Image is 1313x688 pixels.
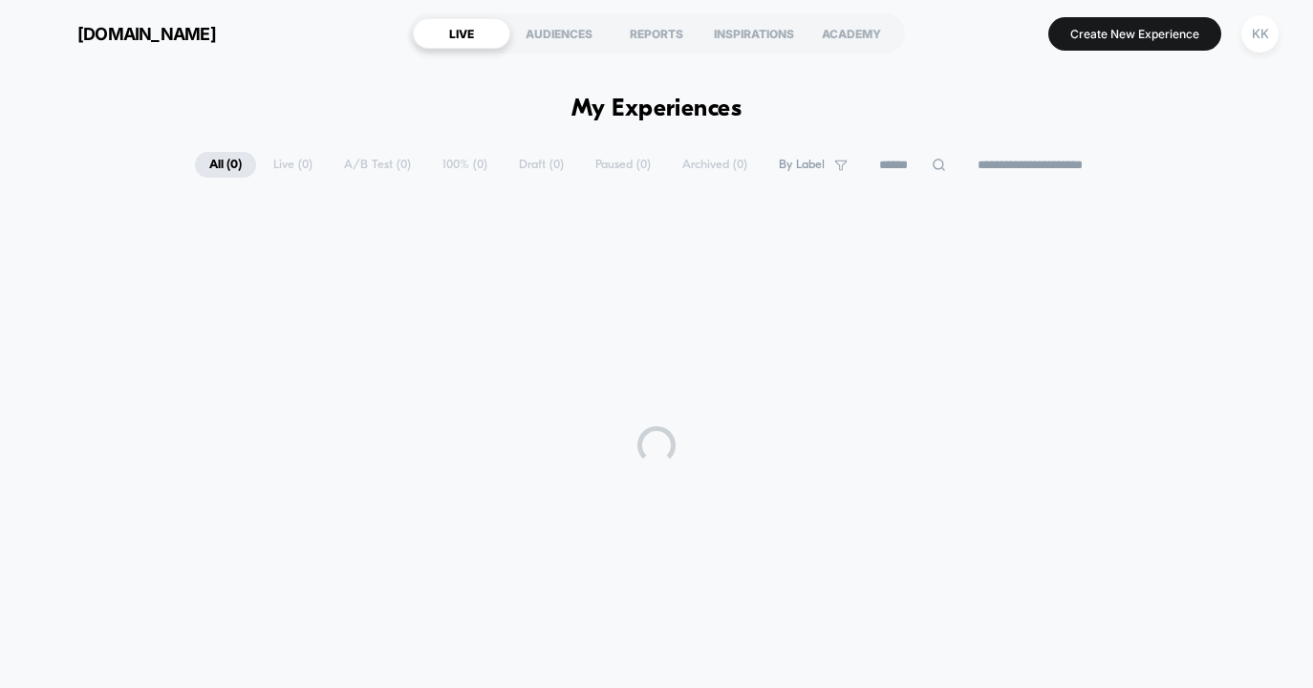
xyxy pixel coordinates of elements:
[1241,15,1279,53] div: KK
[571,96,743,123] h1: My Experiences
[803,18,900,49] div: ACADEMY
[195,152,256,178] span: All ( 0 )
[77,24,216,44] span: [DOMAIN_NAME]
[705,18,803,49] div: INSPIRATIONS
[1048,17,1221,51] button: Create New Experience
[413,18,510,49] div: LIVE
[1236,14,1284,54] button: KK
[608,18,705,49] div: REPORTS
[29,18,222,49] button: [DOMAIN_NAME]
[510,18,608,49] div: AUDIENCES
[779,158,825,172] span: By Label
